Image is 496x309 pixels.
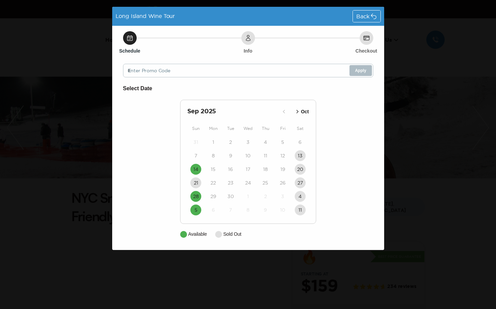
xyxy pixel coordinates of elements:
button: 24 [242,177,253,188]
span: Long Island Wine Tour [116,13,175,19]
time: 21 [194,179,198,186]
time: 14 [193,166,198,173]
button: 6 [208,205,219,215]
time: 6 [212,207,215,213]
button: 7 [225,205,236,215]
button: 1 [242,191,253,202]
time: 7 [229,207,232,213]
button: 30 [225,191,236,202]
time: 1 [212,139,214,146]
button: 1 [208,137,219,148]
time: 13 [298,152,303,159]
time: 15 [211,166,216,173]
button: 15 [208,164,219,175]
div: Sun [187,124,205,133]
time: 6 [298,139,302,146]
button: 26 [277,177,288,188]
time: 3 [281,193,284,200]
h6: Select Date [123,84,373,93]
time: 9 [264,207,267,213]
button: 19 [277,164,288,175]
time: 31 [193,139,198,146]
time: 23 [228,179,234,186]
button: 11 [295,205,306,215]
time: 7 [194,152,197,159]
button: 13 [295,150,306,161]
span: Back [356,14,369,19]
time: 8 [246,207,250,213]
button: 5 [277,137,288,148]
div: Thu [257,124,274,133]
button: 28 [190,191,201,202]
button: 25 [260,177,271,188]
time: 8 [212,152,215,159]
button: 9 [225,150,236,161]
button: 3 [277,191,288,202]
button: 8 [208,150,219,161]
p: Oct [301,108,309,115]
time: 10 [280,207,285,213]
button: 6 [295,137,306,148]
button: 31 [190,137,201,148]
time: 27 [297,179,303,186]
button: 16 [225,164,236,175]
time: 4 [298,193,302,200]
time: 22 [210,179,216,186]
time: 30 [227,193,234,200]
button: 3 [242,137,253,148]
button: 2 [225,137,236,148]
div: Sat [291,124,309,133]
h6: Checkout [356,47,377,54]
time: 28 [193,193,199,200]
time: 26 [280,179,286,186]
button: 12 [277,150,288,161]
button: 4 [295,191,306,202]
button: 11 [260,150,271,161]
p: Sold Out [223,231,241,238]
button: 4 [260,137,271,148]
button: 10 [277,205,288,215]
time: 5 [194,207,198,213]
button: 9 [260,205,271,215]
h6: Info [244,47,253,54]
time: 4 [264,139,267,146]
button: 22 [208,177,219,188]
button: 2 [260,191,271,202]
p: Available [188,231,207,238]
button: 21 [190,177,201,188]
time: 20 [297,166,303,173]
time: 12 [280,152,285,159]
button: 14 [190,164,201,175]
div: Mon [205,124,222,133]
button: 27 [295,177,306,188]
time: 3 [246,139,250,146]
button: 20 [295,164,306,175]
button: 5 [190,205,201,215]
button: 29 [208,191,219,202]
time: 29 [210,193,216,200]
time: 24 [245,179,251,186]
time: 1 [247,193,249,200]
h6: Schedule [119,47,140,54]
time: 11 [298,207,302,213]
time: 9 [229,152,232,159]
div: Tue [222,124,239,133]
time: 2 [264,193,267,200]
button: Oct [292,106,311,117]
time: 11 [264,152,267,159]
h2: Sep 2025 [187,107,279,116]
button: 17 [242,164,253,175]
time: 2 [229,139,232,146]
button: 18 [260,164,271,175]
time: 17 [246,166,250,173]
time: 10 [245,152,251,159]
button: 8 [242,205,253,215]
button: 23 [225,177,236,188]
time: 16 [228,166,233,173]
button: 7 [190,150,201,161]
time: 5 [281,139,284,146]
div: Wed [239,124,257,133]
time: 19 [280,166,285,173]
time: 18 [263,166,268,173]
button: 10 [242,150,253,161]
